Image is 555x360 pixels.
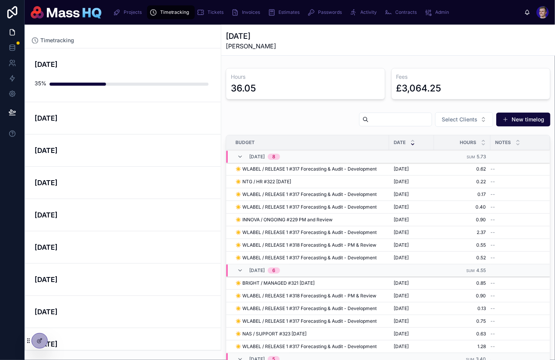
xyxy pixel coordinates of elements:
span: ☀️ WLABEL / RELEASE 1 #318 Forecasting & Audit - PM & Review [235,242,376,248]
span: ☀️ WLABEL / RELEASE 1 #317 Forecasting & Audit - Development [235,229,377,236]
span: 0.75 [439,318,486,324]
span: -- [490,280,495,286]
span: Estimates [279,9,300,15]
span: [DATE] [394,318,409,324]
span: Contracts [396,9,417,15]
span: 0.62 [439,166,486,172]
span: Projects [124,9,142,15]
span: -- [490,179,495,185]
span: -- [490,318,495,324]
h4: [DATE] [35,210,212,220]
h3: Fees [396,73,546,81]
a: Timetracking [147,5,195,19]
a: Tickets [195,5,229,19]
span: [DATE] [394,331,409,337]
span: Admin [436,9,449,15]
span: [DATE] [394,179,409,185]
h1: [DATE] [226,31,276,41]
span: -- [490,166,495,172]
span: 0.55 [439,242,486,248]
span: Select Clients [442,116,477,123]
span: [DATE] [394,305,409,312]
span: Budget [235,139,255,146]
button: New timelog [496,113,550,126]
h4: [DATE] [35,242,212,252]
a: Estimates [266,5,305,19]
a: Activity [348,5,383,19]
span: ☀️ INNOVA / ONGOING #229 PM and Review [235,217,333,223]
div: 8 [272,154,275,160]
span: ☀️ WLABEL / RELEASE 1 #317 Forecasting & Audit - Development [235,204,377,210]
span: Activity [361,9,377,15]
h3: Hours [231,73,380,81]
span: 0.40 [439,204,486,210]
span: [DATE] [394,280,409,286]
span: ☀️ WLABEL / RELEASE 1 #317 Forecasting & Audit - Development [235,191,377,197]
span: Passwords [318,9,342,15]
small: Sum [467,155,475,159]
span: [DATE] [249,154,265,160]
span: 1.28 [439,343,486,350]
span: -- [490,191,495,197]
span: ☀️ WLABEL / RELEASE 1 #317 Forecasting & Audit - Development [235,305,377,312]
span: ☀️ NAS / SUPPORT #323 [DATE] [235,331,306,337]
span: 0.85 [439,280,486,286]
a: Admin [422,5,455,19]
a: [DATE] [25,296,221,328]
span: [DATE] [249,267,265,274]
span: 0.90 [439,217,486,223]
span: -- [490,229,495,236]
span: ☀️ WLABEL / RELEASE 1 #317 Forecasting & Audit - Development [235,318,377,324]
span: Invoices [242,9,260,15]
a: [DATE] [25,264,221,296]
a: Passwords [305,5,348,19]
span: ☀️ WLABEL / RELEASE 1 #317 Forecasting & Audit - Development [235,255,377,261]
a: [DATE] [25,102,221,134]
a: Projects [111,5,147,19]
a: Invoices [229,5,266,19]
span: [DATE] [394,191,409,197]
span: [DATE] [394,343,409,350]
div: 6 [272,267,275,274]
div: 35% [35,76,46,91]
h4: [DATE] [35,307,212,317]
span: Date [394,139,406,146]
span: [DATE] [394,255,409,261]
span: -- [490,343,495,350]
a: [DATE] [25,199,221,231]
span: -- [490,293,495,299]
img: App logo [31,6,101,18]
span: [DATE] [394,217,409,223]
span: -- [490,255,495,261]
span: 0.52 [439,255,486,261]
span: 2.37 [439,229,486,236]
span: 0.90 [439,293,486,299]
div: scrollable content [108,4,524,21]
span: ☀️ WLABEL / RELEASE 1 #317 Forecasting & Audit - Development [235,343,377,350]
span: 0.17 [439,191,486,197]
span: -- [490,305,495,312]
span: ☀️ NTG / HR #322 [DATE] [235,179,291,185]
a: [DATE] [25,134,221,167]
span: 0.13 [439,305,486,312]
small: Sum [466,269,475,273]
a: [DATE]35% [25,48,221,102]
span: Hours [460,139,476,146]
span: ☀️ WLABEL / RELEASE 1 #318 Forecasting & Audit - PM & Review [235,293,376,299]
span: [DATE] [394,166,409,172]
span: -- [490,204,495,210]
span: [DATE] [394,242,409,248]
span: -- [490,242,495,248]
a: [DATE] [25,167,221,199]
h4: [DATE] [35,274,212,285]
div: 36.05 [231,82,256,95]
a: Timetracking [31,36,74,44]
span: Tickets [208,9,224,15]
h4: [DATE] [35,145,212,156]
h4: [DATE] [35,339,212,349]
span: Timetracking [40,36,74,44]
h4: [DATE] [35,178,212,188]
span: 4.55 [476,267,486,273]
h4: [DATE] [35,113,212,123]
span: [DATE] [394,293,409,299]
